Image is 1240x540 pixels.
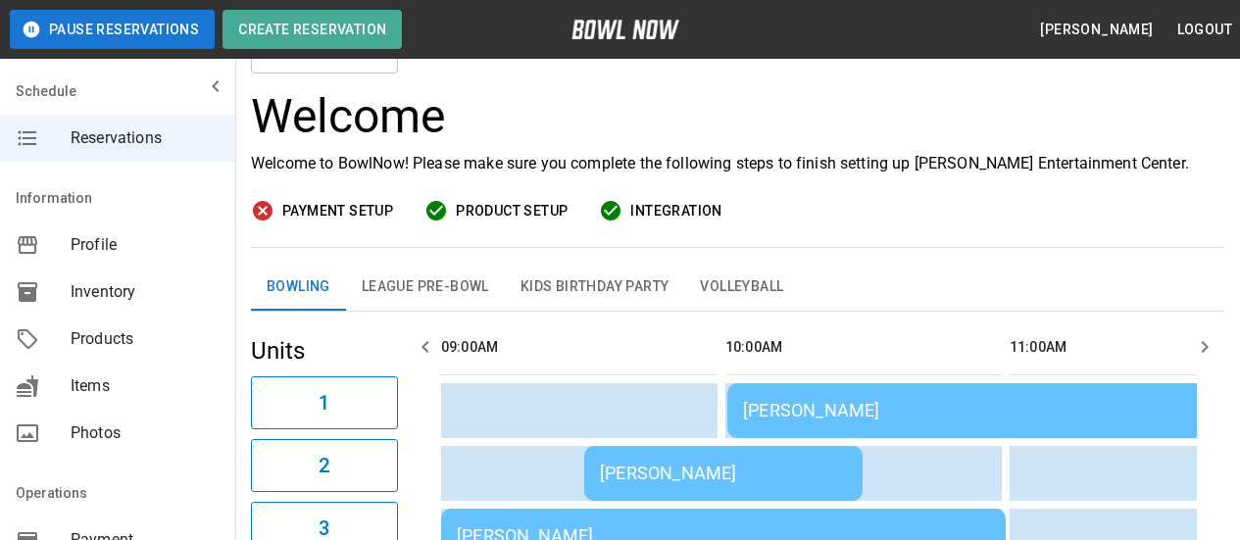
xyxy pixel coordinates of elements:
[600,463,847,483] div: [PERSON_NAME]
[251,264,1224,311] div: inventory tabs
[1032,12,1161,48] button: [PERSON_NAME]
[71,233,220,257] span: Profile
[319,450,329,481] h6: 2
[505,264,685,311] button: Kids Birthday Party
[571,20,679,39] img: logo
[319,387,329,418] h6: 1
[630,199,721,223] span: Integration
[71,327,220,351] span: Products
[251,376,398,429] button: 1
[456,199,568,223] span: Product Setup
[71,126,220,150] span: Reservations
[251,439,398,492] button: 2
[725,319,1002,375] th: 10:00AM
[684,264,799,311] button: Volleyball
[10,10,215,49] button: Pause Reservations
[251,89,1224,144] h3: Welcome
[71,374,220,398] span: Items
[441,319,718,375] th: 09:00AM
[71,421,220,445] span: Photos
[282,199,393,223] span: Payment Setup
[1169,12,1240,48] button: Logout
[251,335,398,367] h5: Units
[251,152,1224,175] p: Welcome to BowlNow! Please make sure you complete the following steps to finish setting up [PERSO...
[223,10,402,49] button: Create Reservation
[251,264,346,311] button: Bowling
[346,264,505,311] button: League Pre-Bowl
[71,280,220,304] span: Inventory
